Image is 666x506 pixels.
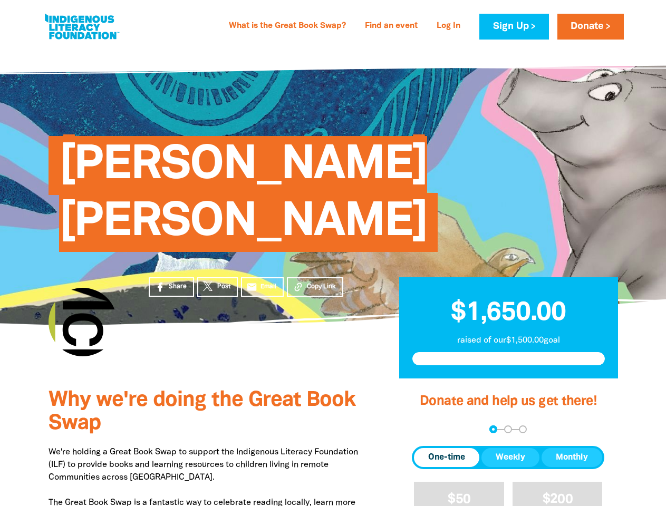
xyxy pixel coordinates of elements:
[496,451,525,464] span: Weekly
[489,425,497,433] button: Navigate to step 1 of 3 to enter your donation amount
[543,493,573,505] span: $200
[197,277,238,297] a: Post
[49,391,355,433] span: Why we're doing the Great Book Swap
[412,334,605,347] p: raised of our $1,500.00 goal
[448,493,470,505] span: $50
[430,18,467,35] a: Log In
[217,282,230,291] span: Post
[481,448,539,467] button: Weekly
[307,282,336,291] span: Copy Link
[542,448,602,467] button: Monthly
[504,425,512,433] button: Navigate to step 2 of 3 to enter your details
[428,451,465,464] span: One-time
[149,277,194,297] a: Share
[59,144,428,252] span: [PERSON_NAME] [PERSON_NAME]
[451,301,566,325] span: $1,650.00
[519,425,527,433] button: Navigate to step 3 of 3 to enter your payment details
[241,277,284,297] a: emailEmail
[420,395,597,407] span: Donate and help us get there!
[412,446,604,469] div: Donation frequency
[169,282,187,291] span: Share
[287,277,343,297] button: Copy Link
[246,281,257,293] i: email
[359,18,424,35] a: Find an event
[479,14,548,40] a: Sign Up
[223,18,352,35] a: What is the Great Book Swap?
[414,448,479,467] button: One-time
[260,282,276,291] span: Email
[556,451,588,464] span: Monthly
[557,14,624,40] a: Donate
